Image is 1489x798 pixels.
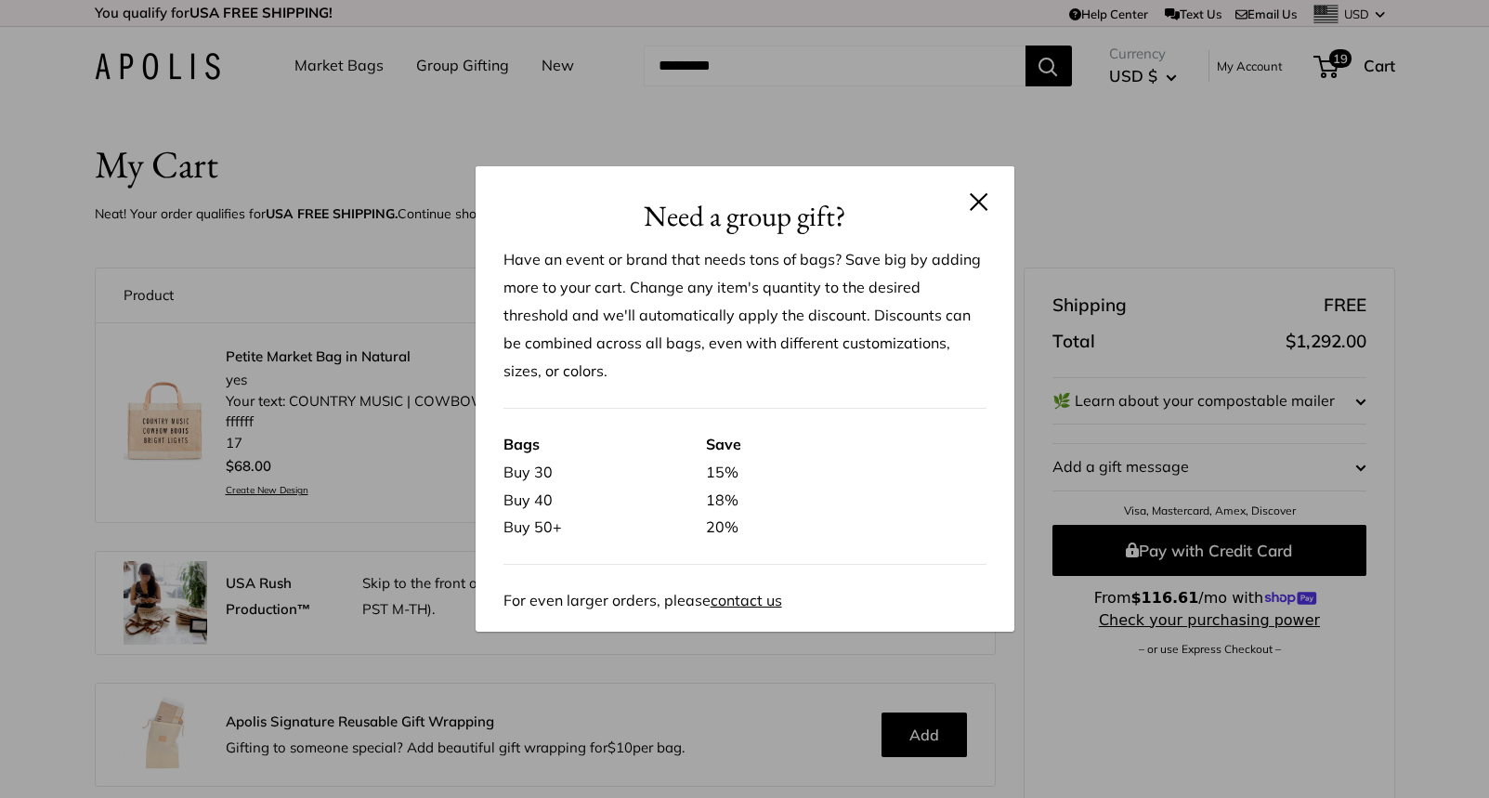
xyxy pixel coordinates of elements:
strong: Save [706,435,741,453]
h3: Need a group gift? [503,194,986,238]
a: contact us [711,591,782,609]
p: For even larger orders, please [503,587,986,615]
span: Buy 40 [503,491,553,509]
td: 15% [706,459,986,487]
td: 18% [706,487,986,515]
p: Have an event or brand that needs tons of bags? Save big by adding more to your cart. Change any ... [503,246,986,386]
span: Buy 50+ [503,517,562,536]
span: Buy 30 [503,463,553,481]
td: 20% [706,514,986,542]
strong: Bags [503,435,540,453]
